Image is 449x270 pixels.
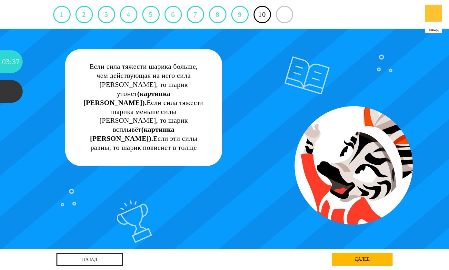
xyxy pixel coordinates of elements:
[98,6,115,23] a: 3
[231,6,249,23] a: 9
[332,253,393,266] div: далее
[254,6,271,23] a: 10
[205,53,218,67] div: Нажми на ГЛАЗ, чтобы скрыть текст и посмотреть картинку полностью
[10,50,12,73] div: :
[75,6,93,23] a: 2
[165,6,182,23] a: 6
[56,253,123,266] a: назад
[2,50,10,73] div: 03
[209,6,226,23] a: 8
[12,50,20,73] div: 37
[120,6,137,23] a: 4
[187,6,204,23] a: 7
[142,6,160,23] a: 5
[84,90,171,107] strong: (картинка [PERSON_NAME]).
[53,6,71,23] a: 1
[425,26,442,33] div: Выход
[425,5,449,33] a: Выход
[83,62,205,161] div: Если сила тяжести шарика больше, чем действующая на него сила [PERSON_NAME], то шарик утонет Если...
